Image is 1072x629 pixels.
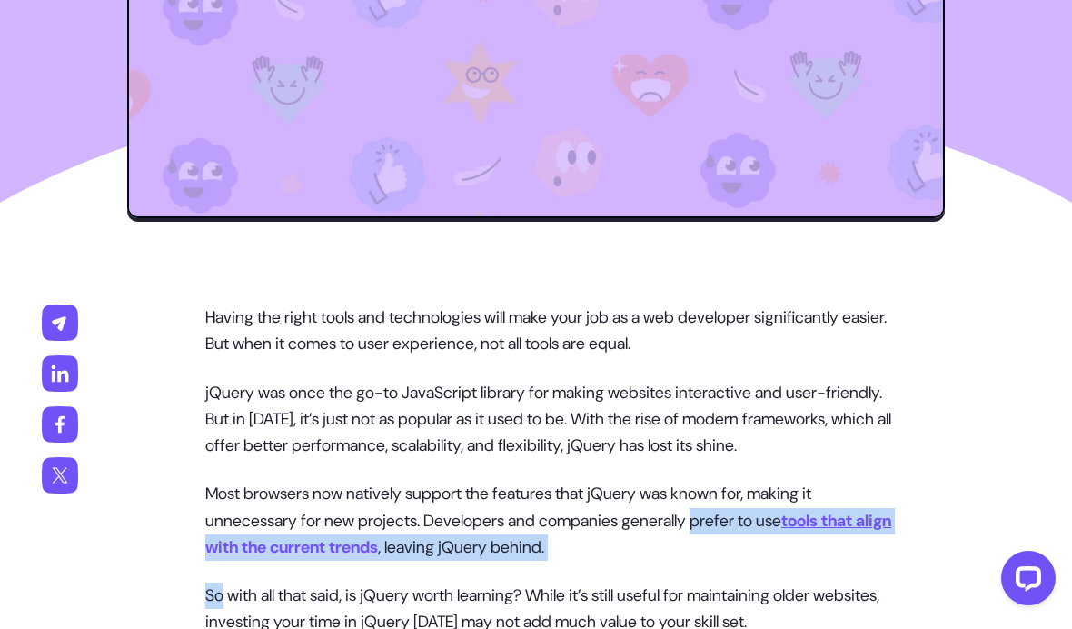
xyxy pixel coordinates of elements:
[205,380,903,460] p: jQuery was once the go-to JavaScript library for making websites interactive and user-friendly. B...
[205,510,891,558] a: tools that align with the current trends
[205,305,903,358] p: Having the right tools and technologies will make your job as a web developer significantly easie...
[987,544,1063,620] iframe: LiveChat chat widget
[205,481,903,561] p: Most browsers now natively support the features that jQuery was known for, making it unnecessary ...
